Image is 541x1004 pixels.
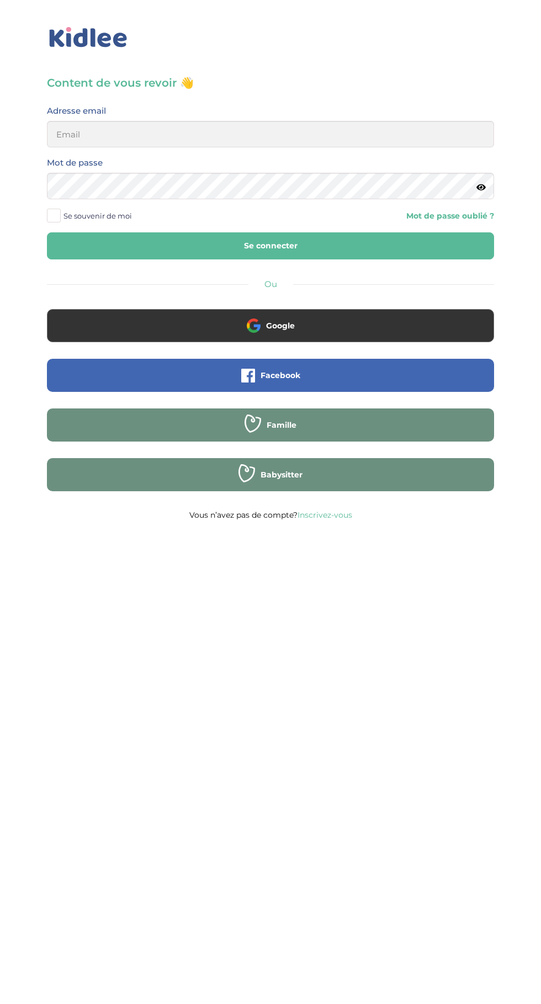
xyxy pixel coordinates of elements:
img: google.png [247,318,261,332]
span: Google [266,320,295,331]
label: Mot de passe [47,156,103,170]
button: Se connecter [47,232,494,259]
button: Google [47,309,494,342]
a: Facebook [47,378,494,388]
a: Mot de passe oublié ? [406,211,494,221]
a: Famille [47,427,494,438]
button: Babysitter [47,458,494,491]
span: Facebook [261,370,300,381]
a: Inscrivez-vous [298,510,352,520]
button: Facebook [47,359,494,392]
h3: Content de vous revoir 👋 [47,75,494,91]
p: Vous n’avez pas de compte? [47,508,494,522]
span: Ou [264,279,277,289]
span: Se souvenir de moi [63,209,132,223]
img: logo_kidlee_bleu [47,25,130,50]
span: Famille [267,419,296,431]
button: Famille [47,408,494,442]
a: Google [47,328,494,338]
span: Babysitter [261,469,303,480]
img: facebook.png [241,369,255,383]
input: Email [47,121,494,147]
a: Babysitter [47,477,494,487]
label: Adresse email [47,104,106,118]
